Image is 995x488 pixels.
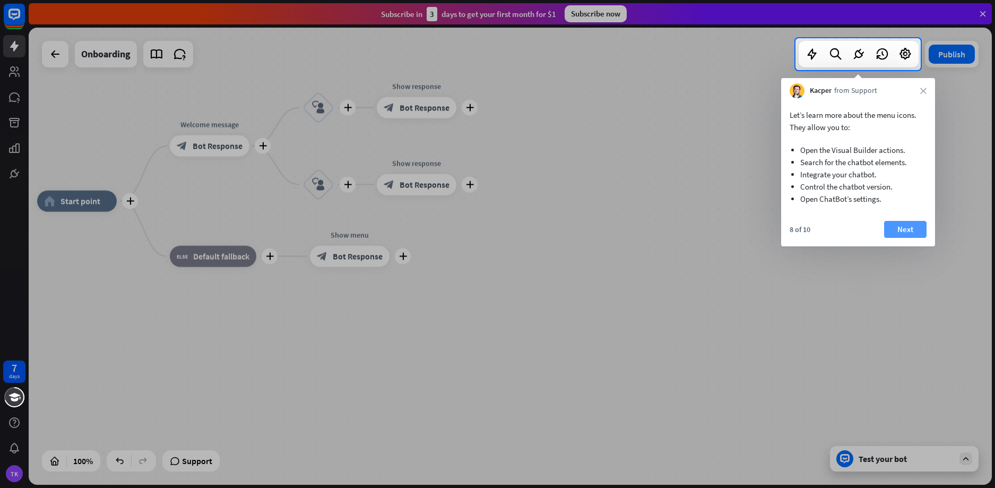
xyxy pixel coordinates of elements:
li: Search for the chatbot elements. [800,156,916,168]
li: Open the Visual Builder actions. [800,144,916,156]
i: close [920,88,927,94]
button: Open LiveChat chat widget [8,4,40,36]
button: Next [884,221,927,238]
span: from Support [834,85,877,96]
li: Integrate your chatbot. [800,168,916,181]
li: Control the chatbot version. [800,181,916,193]
li: Open ChatBot’s settings. [800,193,916,205]
p: Let’s learn more about the menu icons. They allow you to: [790,109,927,133]
span: Kacper [810,85,832,96]
div: 8 of 10 [790,225,810,234]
